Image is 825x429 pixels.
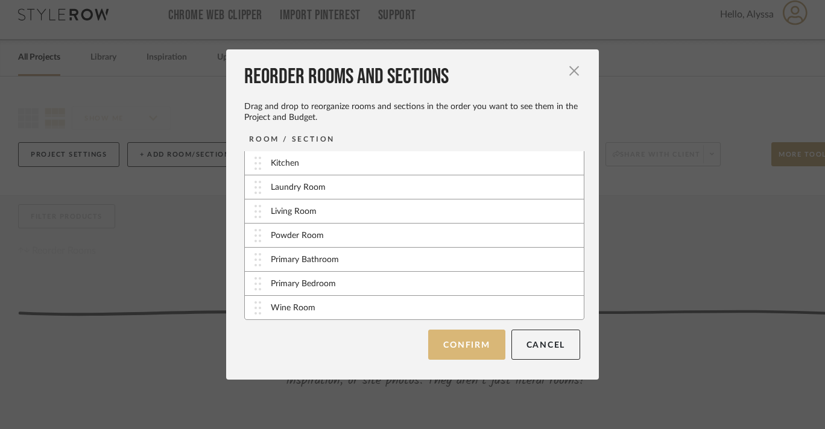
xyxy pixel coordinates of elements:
img: vertical-grip.svg [254,229,261,242]
img: vertical-grip.svg [254,205,261,218]
div: Laundry Room [271,181,326,194]
img: vertical-grip.svg [254,253,261,266]
div: Kitchen [271,157,299,170]
div: Powder Room [271,230,324,242]
img: vertical-grip.svg [254,301,261,315]
div: Primary Bedroom [271,278,336,290]
button: Confirm [428,330,505,360]
div: Reorder Rooms and Sections [244,64,580,90]
img: vertical-grip.svg [254,157,261,170]
button: Cancel [511,330,581,360]
div: ROOM / SECTION [249,133,335,145]
div: Living Room [271,205,317,218]
img: vertical-grip.svg [254,181,261,194]
button: Close [562,59,586,83]
img: vertical-grip.svg [254,277,261,290]
div: Primary Bathroom [271,254,339,266]
div: Drag and drop to reorganize rooms and sections in the order you want to see them in the Project a... [244,101,580,123]
div: Wine Room [271,302,315,315]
